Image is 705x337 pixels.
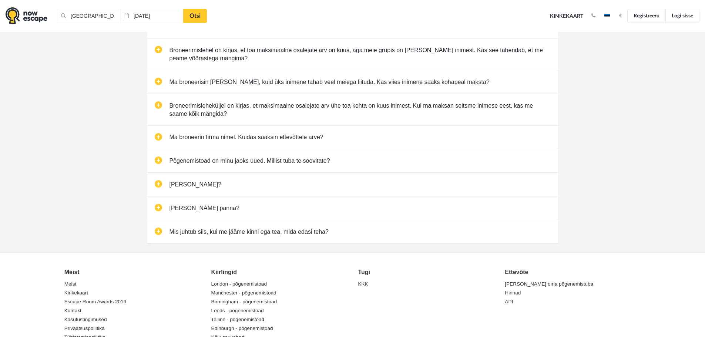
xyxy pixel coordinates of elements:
a: Registreeru [627,9,666,23]
a: Hinnad [505,288,521,298]
a: Meist [64,279,76,289]
a: Otsi [183,9,207,23]
input: Koha või toa nimi [57,9,120,23]
a: Kinkekaart [64,288,88,298]
a: API [505,297,513,307]
a: Kasutustingimused [64,314,107,325]
div: Meist [64,268,200,277]
a: Broneerimislehel on kirjas, et toa maksimaalne osalejate arv on kuus, aga meie grupis on [PERSON_... [147,38,558,70]
div: Ettevõte [505,268,641,277]
a: London - põgenemistoad [211,279,267,289]
a: Põgenemistoad on minu jaoks uued. Millist tuba te soovitate? [147,149,558,172]
a: Escape Room Awards 2019 [64,297,127,307]
a: Privaatsuspoliitika [64,323,105,334]
img: logo [6,7,47,24]
a: Kontakt [64,306,81,316]
a: Manchester - põgenemistoad [211,288,276,298]
img: et.jpg [604,14,610,18]
a: [PERSON_NAME] panna? [147,196,558,220]
a: Ma broneerisin [PERSON_NAME], kuid üks inimene tahab veel meiega liituda. Kas viies inimene saaks... [147,70,558,94]
a: Birmingham - põgenemistoad [211,297,277,307]
a: Tallinn - põgenemistoad [211,314,265,325]
a: Kinkekaart [547,8,586,24]
strong: € [619,13,622,18]
input: Kuupäev [120,9,183,23]
a: Ma broneerin firma nimel. Kuidas saaksin ettevõttele arve? [147,126,558,149]
button: € [615,12,626,20]
a: [PERSON_NAME]? [147,173,558,196]
a: Mis juhtub siis, kui me jääme kinni ega tea, mida edasi teha? [147,220,558,243]
a: Edinburgh - põgenemistoad [211,323,273,334]
div: Tugi [358,268,494,277]
div: Kiirlingid [211,268,347,277]
a: Logi sisse [665,9,699,23]
a: [PERSON_NAME] oma põgenemistuba [505,279,593,289]
a: KKK [358,279,368,289]
a: Broneerimisleheküljel on kirjas, et maksimaalne osalejate arv ühe toa kohta on kuus inimest. Kui ... [147,94,558,125]
a: Leeds - põgenemistoad [211,306,264,316]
